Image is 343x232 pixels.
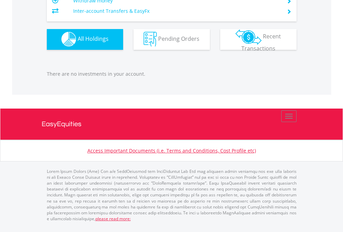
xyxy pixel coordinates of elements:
[47,168,297,222] p: Lorem Ipsum Dolors (Ame) Con a/e SeddOeiusmod tem InciDiduntut Lab Etd mag aliquaen admin veniamq...
[235,29,261,45] img: transactions-zar-wht.png
[61,32,76,47] img: holdings-wht.png
[47,29,123,50] button: All Holdings
[47,71,297,77] p: There are no investments in your account.
[73,6,278,16] td: Inter-account Transfers & EasyFx
[87,147,256,154] a: Access Important Documents (i.e. Terms and Conditions, Cost Profile etc)
[220,29,297,50] button: Recent Transactions
[158,35,199,43] span: Pending Orders
[42,109,302,140] a: EasyEquities
[144,32,157,47] img: pending_instructions-wht.png
[241,33,281,52] span: Recent Transactions
[95,216,131,222] a: please read more:
[78,35,109,43] span: All Holdings
[134,29,210,50] button: Pending Orders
